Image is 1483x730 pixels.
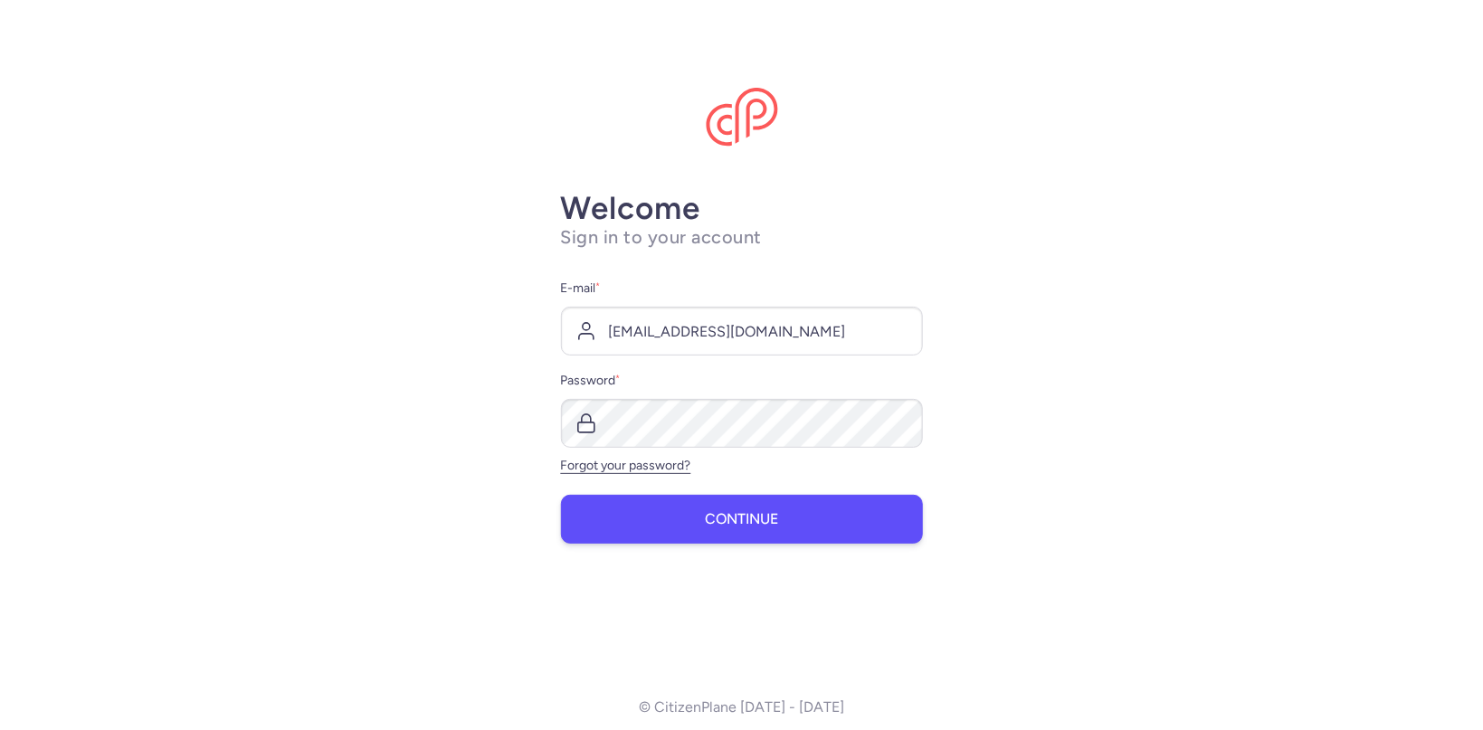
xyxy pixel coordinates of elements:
[706,88,778,147] img: CitizenPlane logo
[561,226,923,249] h1: Sign in to your account
[561,370,923,392] label: Password
[639,699,844,716] p: © CitizenPlane [DATE] - [DATE]
[705,511,778,527] span: Continue
[561,495,923,544] button: Continue
[561,278,923,299] label: E-mail
[561,307,923,356] input: user@example.com
[561,458,691,473] a: Forgot your password?
[561,189,700,227] strong: Welcome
